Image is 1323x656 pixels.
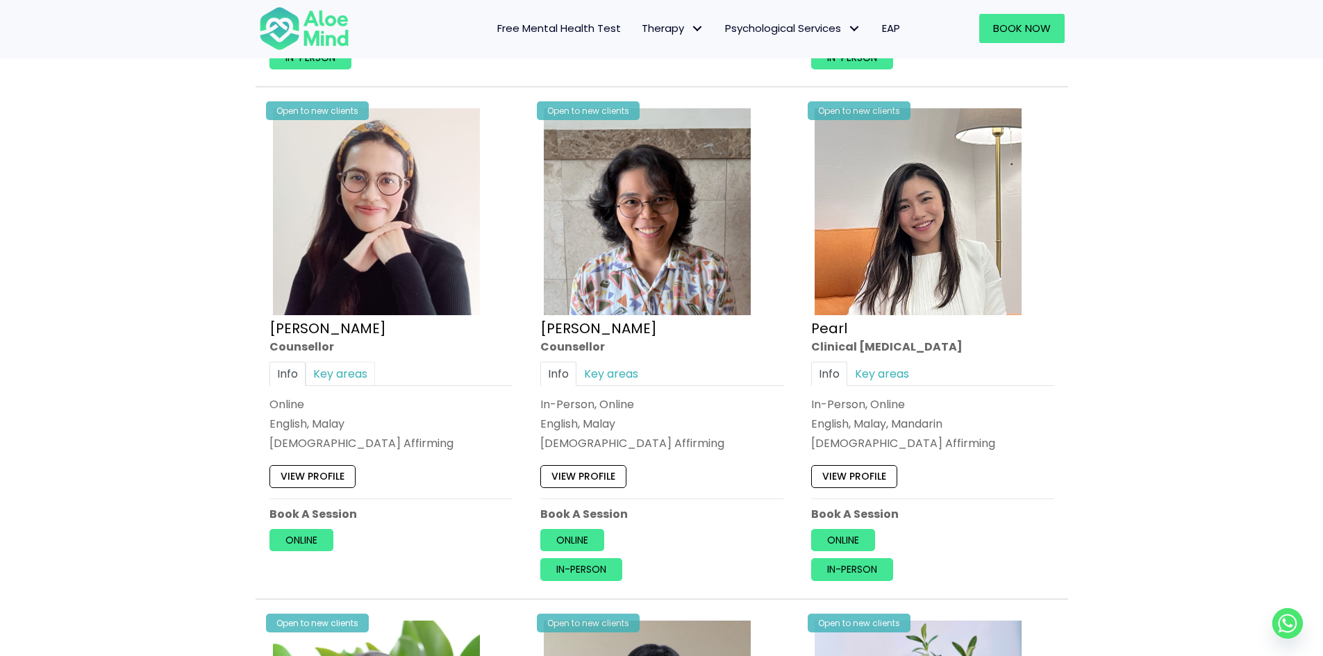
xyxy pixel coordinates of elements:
a: Key areas [576,362,646,386]
div: Open to new clients [537,614,640,632]
img: Therapist Photo Update [273,108,480,315]
div: Open to new clients [266,101,369,120]
a: View profile [540,466,626,488]
span: Psychological Services [725,21,861,35]
div: Clinical [MEDICAL_DATA] [811,339,1054,355]
a: In-person [811,558,893,580]
span: Book Now [993,21,1051,35]
img: Aloe mind Logo [259,6,349,51]
a: Whatsapp [1272,608,1303,639]
img: Pearl photo [815,108,1022,315]
div: Counsellor [540,339,783,355]
div: In-Person, Online [540,396,783,412]
p: English, Malay [269,416,513,432]
div: Online [269,396,513,412]
a: Free Mental Health Test [487,14,631,43]
a: [PERSON_NAME] [269,319,386,338]
span: Therapy: submenu [688,19,708,39]
span: Psychological Services: submenu [844,19,865,39]
a: TherapyTherapy: submenu [631,14,715,43]
p: English, Malay, Mandarin [811,416,1054,432]
a: Pearl [811,319,847,338]
a: View profile [269,466,356,488]
p: Book A Session [811,506,1054,522]
a: Info [540,362,576,386]
a: Key areas [306,362,375,386]
nav: Menu [367,14,910,43]
a: In-person [269,47,351,69]
div: [DEMOGRAPHIC_DATA] Affirming [540,436,783,452]
span: EAP [882,21,900,35]
span: Therapy [642,21,704,35]
a: Info [811,362,847,386]
p: Book A Session [540,506,783,522]
a: In-person [811,47,893,69]
span: Free Mental Health Test [497,21,621,35]
div: Open to new clients [266,614,369,632]
div: Open to new clients [537,101,640,120]
a: Book Now [979,14,1065,43]
div: Open to new clients [808,614,910,632]
a: View profile [811,466,897,488]
div: Counsellor [269,339,513,355]
a: EAP [872,14,910,43]
a: In-person [540,558,622,580]
a: Psychological ServicesPsychological Services: submenu [715,14,872,43]
div: In-Person, Online [811,396,1054,412]
p: Book A Session [269,506,513,522]
a: Online [269,529,333,551]
img: zafeera counsellor [544,108,751,315]
a: Online [811,529,875,551]
div: [DEMOGRAPHIC_DATA] Affirming [269,436,513,452]
a: [PERSON_NAME] [540,319,657,338]
a: Info [269,362,306,386]
a: Online [540,529,604,551]
div: [DEMOGRAPHIC_DATA] Affirming [811,436,1054,452]
a: Key areas [847,362,917,386]
p: English, Malay [540,416,783,432]
div: Open to new clients [808,101,910,120]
